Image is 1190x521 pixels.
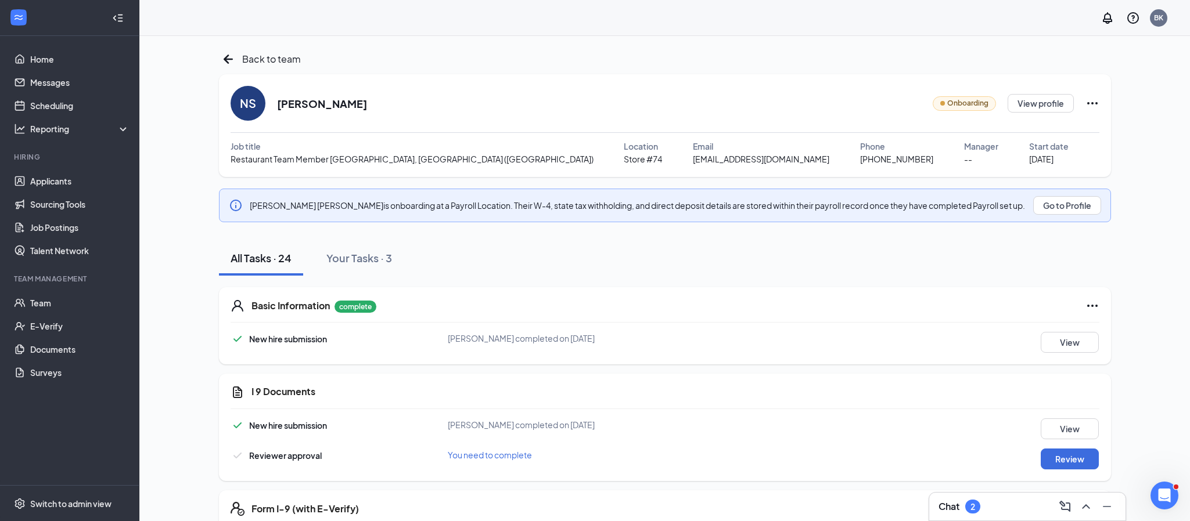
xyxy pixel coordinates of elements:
button: View [1041,418,1099,439]
svg: QuestionInfo [1126,11,1140,25]
a: E-Verify [30,314,130,338]
svg: CustomFormIcon [231,385,245,399]
a: Scheduling [30,94,130,117]
a: Home [30,48,130,71]
svg: Checkmark [231,448,245,462]
button: Minimize [1098,497,1116,516]
svg: ComposeMessage [1058,500,1072,513]
div: All Tasks · 24 [231,251,292,265]
svg: User [231,299,245,313]
span: Manager [964,140,998,153]
span: [PHONE_NUMBER] [860,153,933,165]
svg: ChevronUp [1079,500,1093,513]
span: Restaurant Team Member [GEOGRAPHIC_DATA], [GEOGRAPHIC_DATA] ([GEOGRAPHIC_DATA]) [231,153,594,165]
p: complete [335,301,376,313]
div: 2 [970,502,975,512]
div: BK [1154,13,1163,23]
svg: Minimize [1100,500,1114,513]
span: Start date [1029,140,1069,153]
svg: FormI9EVerifyIcon [231,502,245,516]
span: Store #74 [624,153,662,165]
a: Team [30,291,130,314]
span: [DATE] [1029,153,1054,165]
span: Onboarding [947,98,988,109]
button: Go to Profile [1033,196,1101,215]
a: Applicants [30,169,130,193]
span: Email [693,140,713,153]
span: Location [624,140,658,153]
div: NS [240,95,256,111]
a: ArrowLeftNewBack to team [219,50,301,68]
span: -- [964,153,972,165]
span: Job title [231,140,261,153]
div: Switch to admin view [30,498,112,509]
button: ComposeMessage [1056,497,1074,516]
a: Talent Network [30,239,130,262]
button: Review [1041,448,1099,469]
svg: ArrowLeftNew [219,50,238,68]
svg: Checkmark [231,332,245,346]
span: Phone [860,140,885,153]
a: Surveys [30,361,130,384]
button: View [1041,332,1099,353]
svg: Info [229,198,243,212]
h5: I 9 Documents [251,385,315,398]
a: Job Postings [30,216,130,239]
div: Your Tasks · 3 [326,251,392,265]
svg: Collapse [112,12,124,24]
a: Messages [30,71,130,94]
span: You need to complete [448,450,532,460]
svg: Checkmark [231,418,245,432]
div: Hiring [14,152,127,162]
span: Reviewer approval [249,450,322,461]
h3: Chat [939,500,959,513]
h5: Basic Information [251,299,330,312]
h2: [PERSON_NAME] [277,96,367,111]
svg: Ellipses [1085,299,1099,313]
svg: Settings [14,498,26,509]
svg: Analysis [14,123,26,135]
span: New hire submission [249,334,327,344]
h5: Form I-9 (with E-Verify) [251,502,359,515]
button: View profile [1008,94,1074,113]
div: Reporting [30,123,130,135]
span: [PERSON_NAME] completed on [DATE] [448,419,595,430]
iframe: Intercom live chat [1151,482,1178,509]
button: ChevronUp [1077,497,1095,516]
div: Team Management [14,274,127,284]
svg: Notifications [1101,11,1114,25]
a: Documents [30,338,130,361]
span: New hire submission [249,420,327,430]
span: [EMAIL_ADDRESS][DOMAIN_NAME] [693,153,829,165]
svg: WorkstreamLogo [13,12,24,23]
span: [PERSON_NAME] [PERSON_NAME] is onboarding at a Payroll Location. Their W-4, state tax withholding... [250,200,1025,211]
span: [PERSON_NAME] completed on [DATE] [448,333,595,343]
svg: Ellipses [1085,96,1099,110]
span: Back to team [242,52,301,66]
a: Sourcing Tools [30,193,130,216]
